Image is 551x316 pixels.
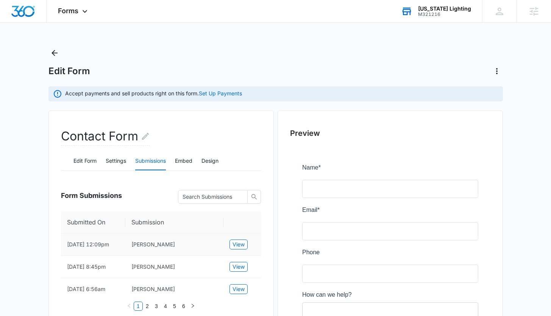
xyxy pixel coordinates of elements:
a: 1 [134,302,142,310]
h2: Contact Form [61,127,150,146]
input: Search Submissions [183,193,237,201]
button: Settings [106,152,126,170]
span: View [233,285,245,293]
li: 2 [143,302,152,311]
button: View [229,284,248,294]
span: View [233,240,245,249]
button: View [229,240,248,249]
button: Submissions [135,152,166,170]
a: Set Up Payments [199,90,242,97]
span: Forms [58,7,78,15]
a: 5 [170,302,179,310]
button: Embed [175,152,192,170]
span: right [190,304,195,308]
span: Submit [5,258,24,265]
span: View [233,263,245,271]
span: left [127,304,131,308]
button: right [188,302,197,311]
div: account id [418,12,471,17]
span: Submitted On [67,218,114,227]
button: Edit Form [73,152,97,170]
button: Design [201,152,219,170]
button: left [125,302,134,311]
td: Patrick Joe [125,278,223,300]
button: search [247,190,261,204]
button: Back [48,47,61,59]
a: 3 [152,302,161,310]
a: 6 [180,302,188,310]
button: Actions [491,65,503,77]
td: HOLLI RICHET [125,256,223,278]
a: 2 [143,302,151,310]
td: Brian Raffenne [125,233,223,256]
td: [DATE] 6:56am [61,278,125,300]
span: Form Submissions [61,190,122,201]
li: 1 [134,302,143,311]
a: 4 [161,302,170,310]
th: Submitted On [61,212,125,233]
div: account name [418,6,471,12]
button: Edit Form Name [141,127,150,145]
h1: Edit Form [48,65,90,77]
td: [DATE] 12:09pm [61,233,125,256]
button: View [229,262,248,272]
span: search [248,194,261,200]
li: Next Page [188,302,197,311]
td: [DATE] 8:45pm [61,256,125,278]
th: Submission [125,212,223,233]
iframe: reCAPTCHA [150,251,247,273]
li: Previous Page [125,302,134,311]
h2: Preview [290,128,490,139]
p: Accept payments and sell products right on this form. [65,89,242,97]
